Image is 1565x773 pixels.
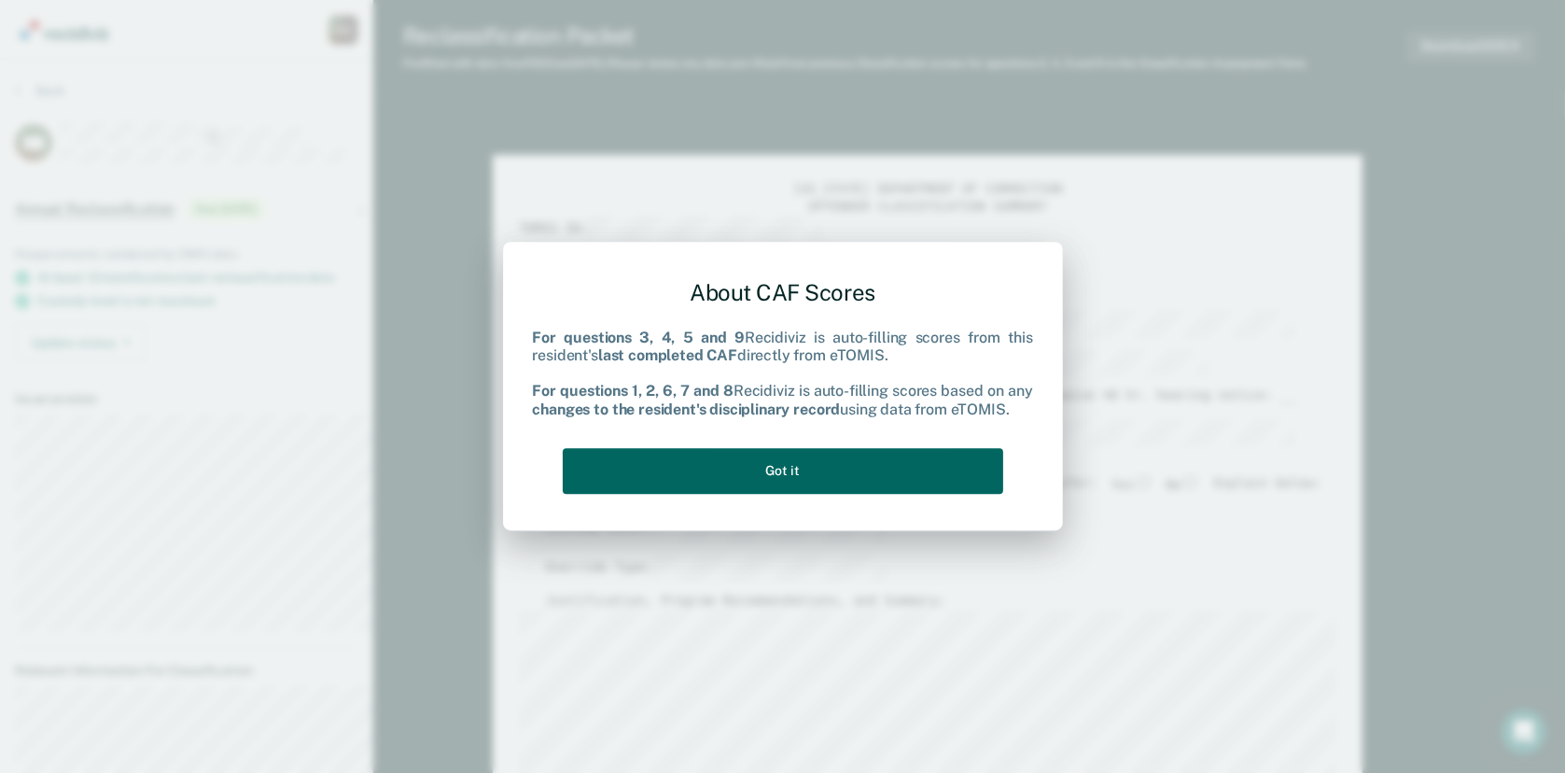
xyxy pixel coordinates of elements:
div: About CAF Scores [533,264,1033,321]
div: Recidiviz is auto-filling scores from this resident's directly from eTOMIS. Recidiviz is auto-fil... [533,329,1033,418]
b: changes to the resident's disciplinary record [533,401,841,418]
button: Got it [563,448,1003,494]
b: For questions 1, 2, 6, 7 and 8 [533,383,734,401]
b: last completed CAF [598,346,737,364]
b: For questions 3, 4, 5 and 9 [533,329,746,346]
